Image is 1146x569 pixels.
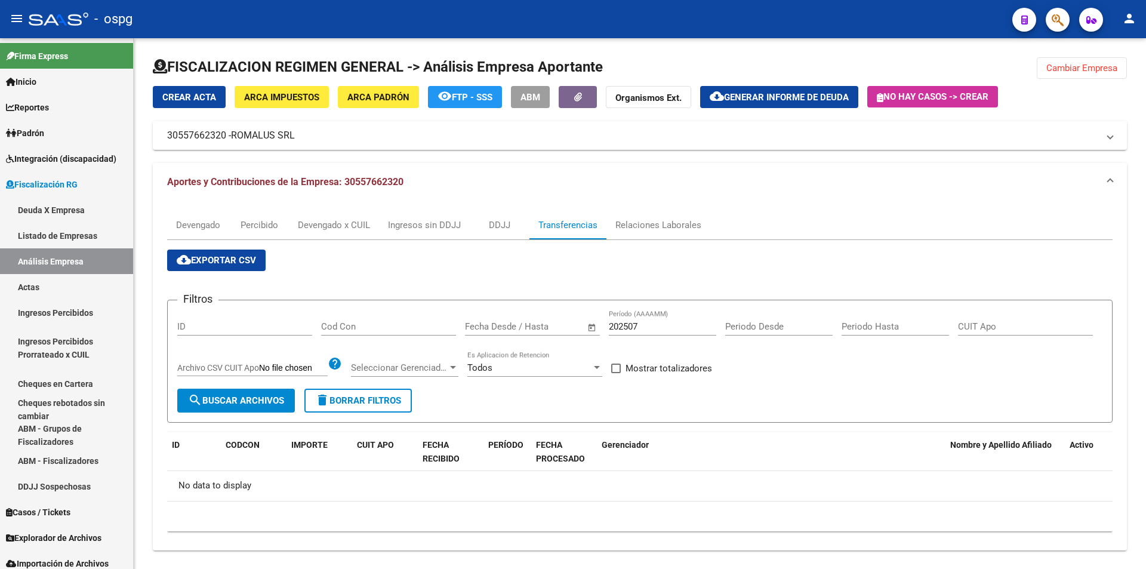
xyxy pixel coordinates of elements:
span: No hay casos -> Crear [877,91,988,102]
mat-icon: remove_red_eye [438,89,452,103]
div: DDJJ [489,219,510,232]
div: Devengado x CUIL [298,219,370,232]
button: Cambiar Empresa [1037,57,1127,79]
span: Gerenciador [602,440,649,450]
h1: FISCALIZACION REGIMEN GENERAL -> Análisis Empresa Aportante [153,57,603,76]
datatable-header-cell: CODCON [221,432,263,472]
strong: Organismos Ext. [615,93,682,103]
span: ID [172,440,180,450]
datatable-header-cell: Activo [1065,432,1113,472]
datatable-header-cell: Gerenciador [597,432,945,472]
span: CODCON [226,440,260,450]
span: Reportes [6,101,49,114]
span: FECHA PROCESADO [536,440,585,463]
span: Cambiar Empresa [1046,63,1117,73]
span: PERÍODO [488,440,523,450]
mat-icon: person [1122,11,1136,26]
button: FTP - SSS [428,86,502,108]
iframe: Intercom live chat [1105,528,1134,557]
div: Aportes y Contribuciones de la Empresa: 30557662320 [153,201,1127,550]
button: Exportar CSV [167,250,266,271]
mat-panel-title: 30557662320 - [167,129,1098,142]
span: Archivo CSV CUIT Apo [177,363,259,373]
span: Inicio [6,75,36,88]
span: CUIT APO [357,440,394,450]
button: ARCA Impuestos [235,86,329,108]
datatable-header-cell: PERÍODO [483,432,531,472]
mat-icon: cloud_download [710,89,724,103]
div: No data to display [167,471,1113,501]
button: Crear Acta [153,86,226,108]
datatable-header-cell: FECHA RECIBIDO [418,432,483,472]
span: Explorador de Archivos [6,531,101,545]
span: Integración (discapacidad) [6,152,116,165]
span: Todos [467,362,492,373]
mat-icon: help [328,356,342,371]
span: ABM [520,92,540,103]
span: ROMALUS SRL [231,129,295,142]
mat-icon: delete [315,393,329,407]
datatable-header-cell: CUIT APO [352,432,418,472]
span: Crear Acta [162,92,216,103]
span: - ospg [94,6,133,32]
button: Generar informe de deuda [700,86,858,108]
input: Fecha fin [524,321,582,332]
span: Buscar Archivos [188,395,284,406]
button: ARCA Padrón [338,86,419,108]
span: IMPORTE [291,440,328,450]
input: Archivo CSV CUIT Apo [259,363,328,374]
span: ARCA Padrón [347,92,409,103]
mat-icon: cloud_download [177,253,191,267]
span: ARCA Impuestos [244,92,319,103]
input: Fecha inicio [465,321,513,332]
span: Generar informe de deuda [724,92,849,103]
span: Borrar Filtros [315,395,401,406]
span: Padrón [6,127,44,140]
span: Nombre y Apellido Afiliado [950,440,1052,450]
span: Exportar CSV [177,255,256,266]
span: Firma Express [6,50,68,63]
button: Buscar Archivos [177,389,295,413]
datatable-header-cell: Nombre y Apellido Afiliado [945,432,1065,472]
span: Fiscalización RG [6,178,78,191]
div: Percibido [241,219,278,232]
div: Devengado [176,219,220,232]
mat-expansion-panel-header: Aportes y Contribuciones de la Empresa: 30557662320 [153,163,1127,201]
button: Organismos Ext. [606,86,691,108]
mat-icon: menu [10,11,24,26]
mat-expansion-panel-header: 30557662320 -ROMALUS SRL [153,121,1127,150]
span: Activo [1070,440,1093,450]
mat-icon: search [188,393,202,407]
span: Seleccionar Gerenciador [351,362,448,373]
button: Borrar Filtros [304,389,412,413]
div: Ingresos sin DDJJ [388,219,461,232]
button: ABM [511,86,550,108]
span: Aportes y Contribuciones de la Empresa: 30557662320 [167,176,403,187]
datatable-header-cell: IMPORTE [286,432,352,472]
span: Casos / Tickets [6,506,70,519]
h3: Filtros [177,291,218,307]
span: FECHA RECIBIDO [423,440,460,463]
span: FTP - SSS [452,92,492,103]
div: Transferencias [538,219,597,232]
datatable-header-cell: FECHA PROCESADO [531,432,597,472]
button: No hay casos -> Crear [867,86,998,107]
div: Relaciones Laborales [615,219,701,232]
datatable-header-cell: ID [167,432,221,472]
button: Open calendar [586,321,599,334]
span: Mostrar totalizadores [626,361,712,376]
